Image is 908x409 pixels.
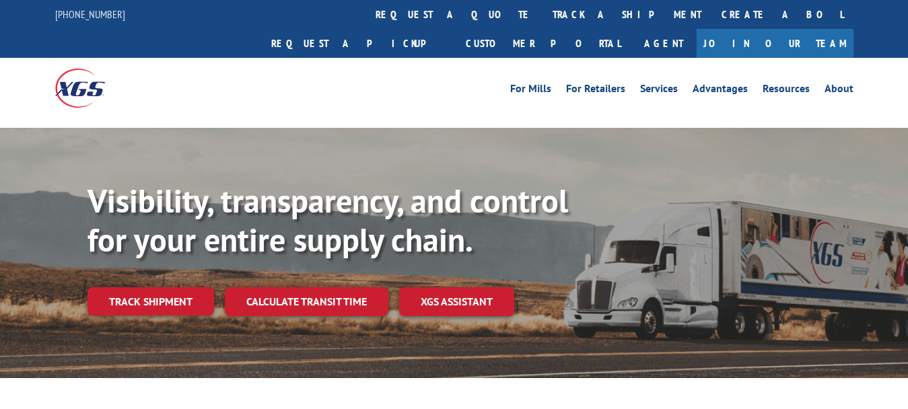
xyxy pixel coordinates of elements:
[640,83,678,98] a: Services
[456,29,631,58] a: Customer Portal
[631,29,697,58] a: Agent
[88,180,568,260] b: Visibility, transparency, and control for your entire supply chain.
[763,83,810,98] a: Resources
[566,83,625,98] a: For Retailers
[225,287,388,316] a: Calculate transit time
[55,7,125,21] a: [PHONE_NUMBER]
[825,83,853,98] a: About
[510,83,551,98] a: For Mills
[261,29,456,58] a: Request a pickup
[697,29,853,58] a: Join Our Team
[88,287,214,315] a: Track shipment
[693,83,748,98] a: Advantages
[399,287,514,316] a: XGS ASSISTANT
